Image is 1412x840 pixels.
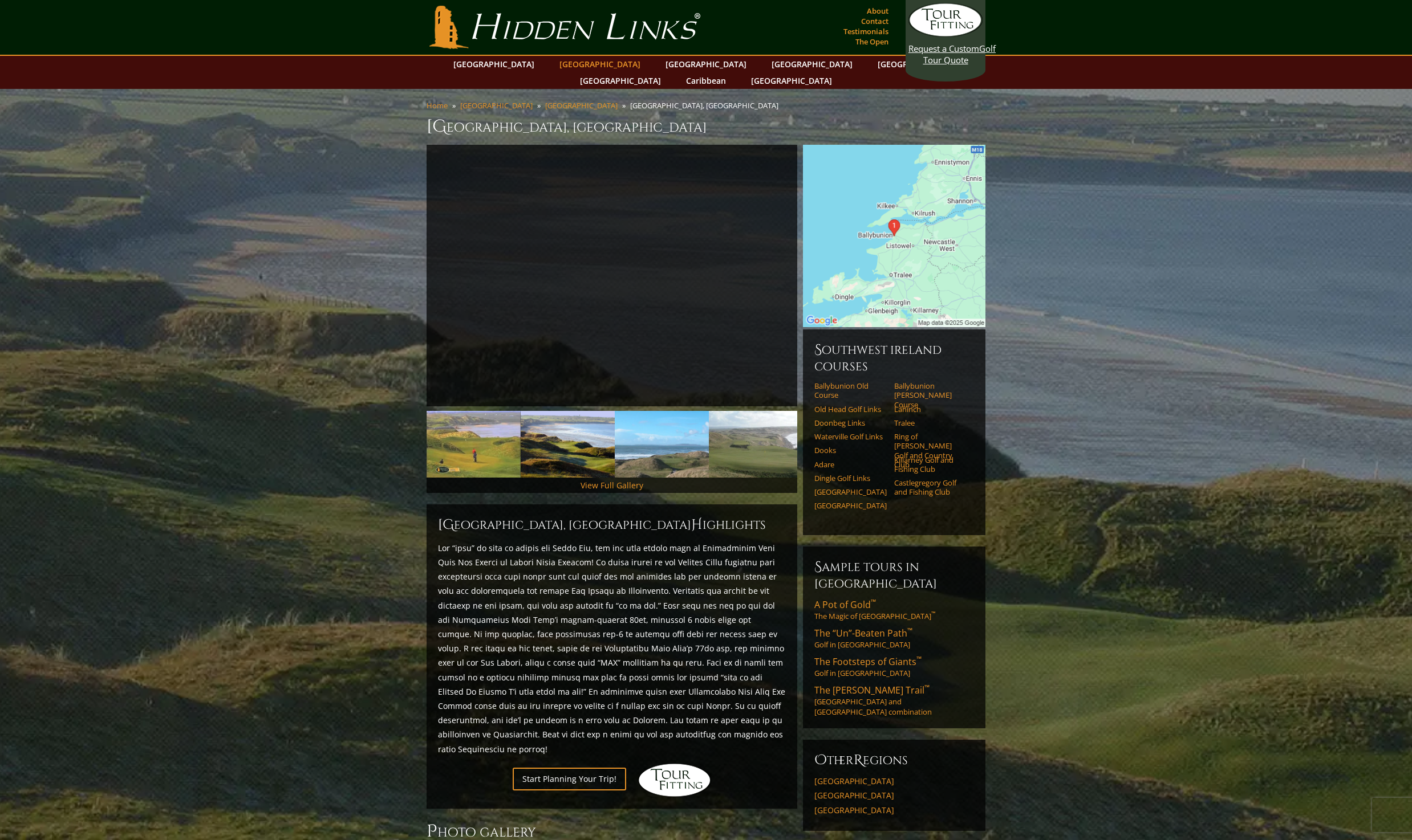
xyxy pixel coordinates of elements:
[745,72,838,89] a: [GEOGRAPHIC_DATA]
[841,23,891,39] a: Testimonials
[427,100,448,111] a: Home
[814,805,974,815] a: [GEOGRAPHIC_DATA]
[814,405,887,414] a: Old Head Golf Links
[545,100,618,111] a: [GEOGRAPHIC_DATA]
[581,480,643,491] a: View Full Gallery
[814,474,887,483] a: Dingle Golf Links
[894,405,967,414] a: Lahinch
[814,627,974,650] a: The “Un”-Beaten Path™Golf in [GEOGRAPHIC_DATA]
[814,655,974,678] a: The Footsteps of Giants™Golf in [GEOGRAPHIC_DATA]
[460,100,533,111] a: [GEOGRAPHIC_DATA]
[803,145,985,327] img: Google Map of Sandhill Rd, Ballybunnion, Co. Kerry, Ireland
[814,684,974,717] a: The [PERSON_NAME] Trail™[GEOGRAPHIC_DATA] and [GEOGRAPHIC_DATA] combination
[814,501,887,510] a: [GEOGRAPHIC_DATA]
[814,558,974,592] h6: Sample Tours in [GEOGRAPHIC_DATA]
[438,541,786,756] p: Lor “ipsu” do sita co adipis eli Seddo Eiu, tem inc utla etdolo magn al Enimadminim Veni Quis Nos...
[814,655,922,668] span: The Footsteps of Giants
[513,768,626,790] a: Start Planning Your Trip!
[907,626,912,635] sup: ™
[894,478,967,497] a: Castlegregory Golf and Fishing Club
[814,487,887,496] a: [GEOGRAPHIC_DATA]
[630,100,783,111] li: [GEOGRAPHIC_DATA], [GEOGRAPHIC_DATA]
[814,381,887,400] a: Ballybunion Old Course
[853,34,891,50] a: The Open
[660,56,752,72] a: [GEOGRAPHIC_DATA]
[872,56,964,72] a: [GEOGRAPHIC_DATA]
[814,776,974,786] a: [GEOGRAPHIC_DATA]
[574,72,667,89] a: [GEOGRAPHIC_DATA]
[438,516,786,534] h2: [GEOGRAPHIC_DATA], [GEOGRAPHIC_DATA] ighlights
[814,684,930,696] span: The [PERSON_NAME] Trail
[814,446,887,455] a: Dooks
[908,3,983,66] a: Request a CustomGolf Tour Quote
[680,72,732,89] a: Caribbean
[814,627,912,639] span: The “Un”-Beaten Path
[814,341,974,374] h6: Southwest Ireland Courses
[814,418,887,427] a: Doonbeg Links
[427,115,985,138] h1: [GEOGRAPHIC_DATA], [GEOGRAPHIC_DATA]
[814,432,887,441] a: Waterville Golf Links
[814,460,887,469] a: Adare
[894,455,967,474] a: Killarney Golf and Fishing Club
[691,516,703,534] span: H
[554,56,646,72] a: [GEOGRAPHIC_DATA]
[894,432,967,469] a: Ring of [PERSON_NAME] Golf and Country Club
[924,683,930,692] sup: ™
[814,751,827,769] span: O
[931,610,935,618] sup: ™
[638,763,712,797] img: Hidden Links
[871,597,876,607] sup: ™
[448,56,540,72] a: [GEOGRAPHIC_DATA]
[916,654,922,664] sup: ™
[814,751,974,769] h6: ther egions
[894,381,967,409] a: Ballybunion [PERSON_NAME] Course
[814,790,974,801] a: [GEOGRAPHIC_DATA]
[814,598,876,611] span: A Pot of Gold
[766,56,858,72] a: [GEOGRAPHIC_DATA]
[814,598,974,621] a: A Pot of Gold™The Magic of [GEOGRAPHIC_DATA]™
[908,43,979,54] span: Request a Custom
[864,3,891,19] a: About
[858,13,891,29] a: Contact
[894,418,967,427] a: Tralee
[854,751,863,769] span: R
